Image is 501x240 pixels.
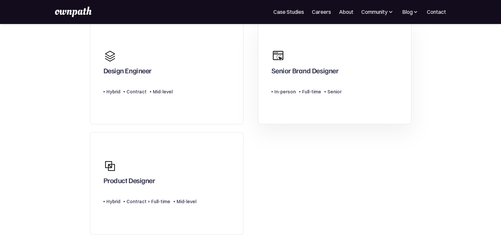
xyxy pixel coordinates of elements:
[271,66,339,78] div: Senior Brand Designer
[402,8,419,16] div: Blog
[361,8,387,16] div: Community
[106,88,120,96] div: Hybrid
[427,8,446,16] a: Contact
[273,8,304,16] a: Case Studies
[274,88,296,96] div: In-person
[402,8,412,16] div: Blog
[90,22,243,125] a: Design EngineerHybridContractMid-level
[153,88,173,96] div: Mid-level
[302,88,321,96] div: Full-time
[327,88,342,96] div: Senior
[106,198,120,205] div: Hybrid
[126,198,170,205] div: Contract > Full-time
[177,198,196,205] div: Mid-level
[90,132,243,234] a: Product DesignerHybridContract > Full-timeMid-level
[103,176,155,188] div: Product Designer
[103,66,152,78] div: Design Engineer
[258,22,411,125] a: Senior Brand DesignerIn-personFull-timeSenior
[339,8,353,16] a: About
[312,8,331,16] a: Careers
[126,88,147,96] div: Contract
[361,8,394,16] div: Community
